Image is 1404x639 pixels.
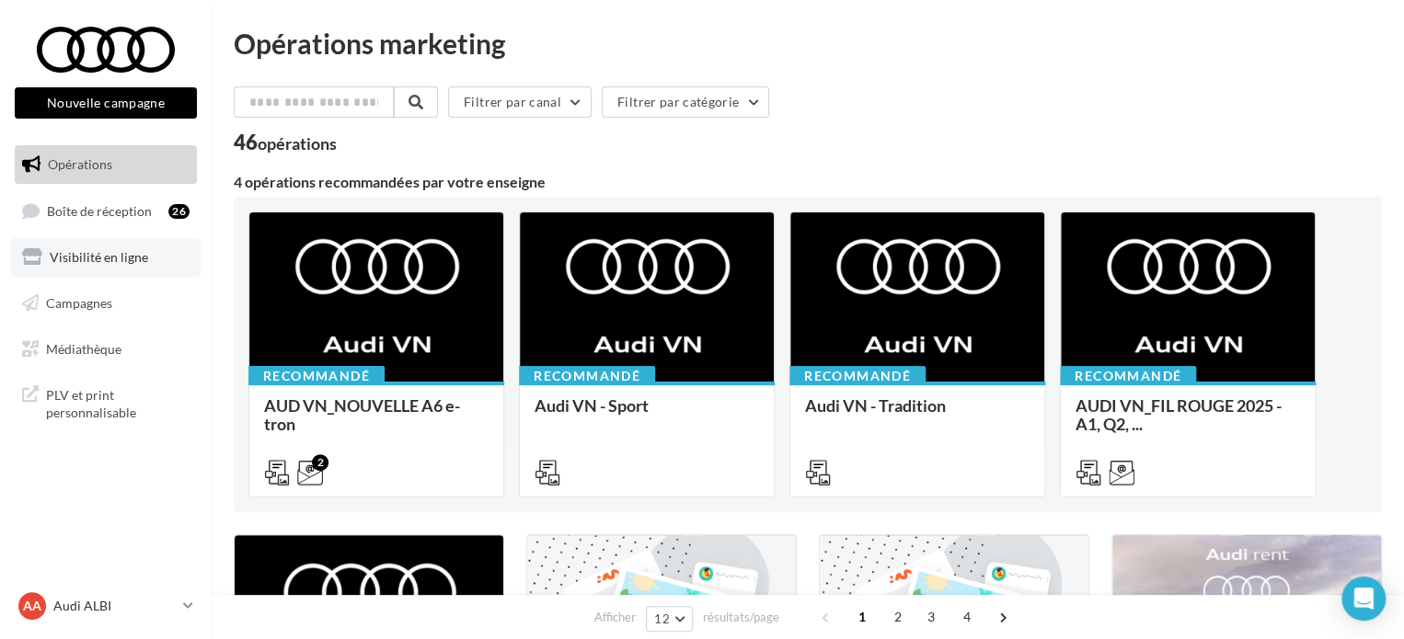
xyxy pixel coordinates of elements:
a: Boîte de réception26 [11,191,201,231]
a: Campagnes [11,284,201,323]
div: Recommandé [248,366,385,386]
div: Recommandé [789,366,926,386]
span: 2 [883,602,913,632]
div: 2 [312,454,328,471]
span: Audi VN - Sport [535,395,649,416]
div: 46 [234,132,337,153]
span: résultats/page [703,609,779,626]
span: Opérations [48,156,112,172]
span: 12 [654,611,670,626]
span: Médiathèque [46,340,121,356]
span: Visibilité en ligne [50,249,148,265]
span: AUDI VN_FIL ROUGE 2025 - A1, Q2, ... [1076,395,1282,434]
div: 26 [168,204,190,219]
span: AA [23,597,41,615]
span: PLV et print personnalisable [46,382,190,422]
span: 1 [847,602,877,632]
div: opérations [258,135,337,152]
div: Recommandé [519,366,655,386]
span: Audi VN - Tradition [805,395,946,416]
span: 3 [916,602,946,632]
span: Boîte de réception [47,202,152,218]
a: Opérations [11,145,201,184]
span: 4 [952,602,982,632]
div: 4 opérations recommandées par votre enseigne [234,175,1382,189]
span: AUD VN_NOUVELLE A6 e-tron [264,395,460,434]
a: PLV et print personnalisable [11,375,201,429]
button: Filtrer par catégorie [602,86,769,118]
a: Médiathèque [11,330,201,369]
a: Visibilité en ligne [11,238,201,277]
span: Afficher [594,609,636,626]
button: Nouvelle campagne [15,87,197,119]
a: AA Audi ALBI [15,588,197,623]
button: 12 [646,606,693,632]
div: Open Intercom Messenger [1341,576,1386,621]
span: Campagnes [46,295,112,311]
div: Opérations marketing [234,29,1382,57]
div: Recommandé [1060,366,1196,386]
button: Filtrer par canal [448,86,592,118]
p: Audi ALBI [53,597,176,615]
